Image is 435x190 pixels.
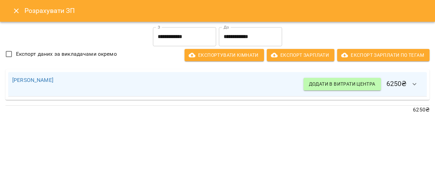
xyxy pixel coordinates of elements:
[24,5,427,16] h6: Розрахувати ЗП
[190,51,259,59] span: Експортувати кімнати
[5,106,430,114] p: 6250 ₴
[303,78,381,90] button: Додати в витрати центра
[267,49,334,61] button: Експорт Зарплати
[16,50,117,58] span: Експорт даних за викладачами окремо
[185,49,264,61] button: Експортувати кімнати
[303,76,423,92] h6: 6250 ₴
[272,51,329,59] span: Експорт Зарплати
[337,49,430,61] button: Експорт Зарплати по тегам
[8,3,24,19] button: Close
[343,51,424,59] span: Експорт Зарплати по тегам
[309,80,376,88] span: Додати в витрати центра
[12,77,53,83] a: [PERSON_NAME]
